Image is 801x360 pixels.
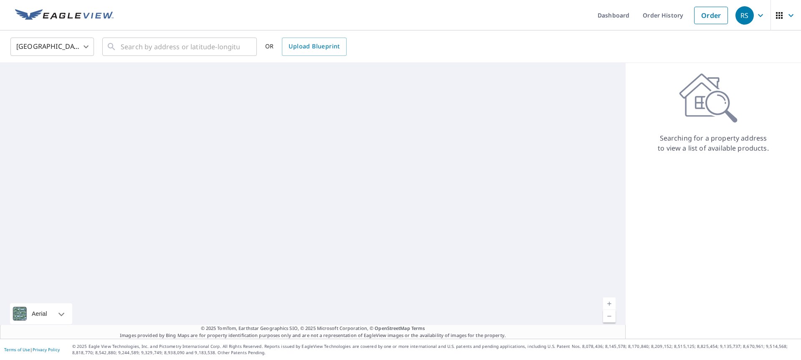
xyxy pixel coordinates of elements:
[15,9,114,22] img: EV Logo
[72,343,797,356] p: © 2025 Eagle View Technologies, Inc. and Pictometry International Corp. All Rights Reserved. Repo...
[694,7,728,24] a: Order
[4,347,60,352] p: |
[10,35,94,58] div: [GEOGRAPHIC_DATA]
[10,303,72,324] div: Aerial
[121,35,240,58] input: Search by address or latitude-longitude
[375,325,410,331] a: OpenStreetMap
[33,347,60,352] a: Privacy Policy
[282,38,346,56] a: Upload Blueprint
[603,297,616,310] a: Current Level 5, Zoom In
[657,133,769,153] p: Searching for a property address to view a list of available products.
[265,38,347,56] div: OR
[201,325,425,332] span: © 2025 TomTom, Earthstar Geographics SIO, © 2025 Microsoft Corporation, ©
[603,310,616,322] a: Current Level 5, Zoom Out
[4,347,30,352] a: Terms of Use
[411,325,425,331] a: Terms
[29,303,50,324] div: Aerial
[289,41,340,52] span: Upload Blueprint
[735,6,754,25] div: RS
